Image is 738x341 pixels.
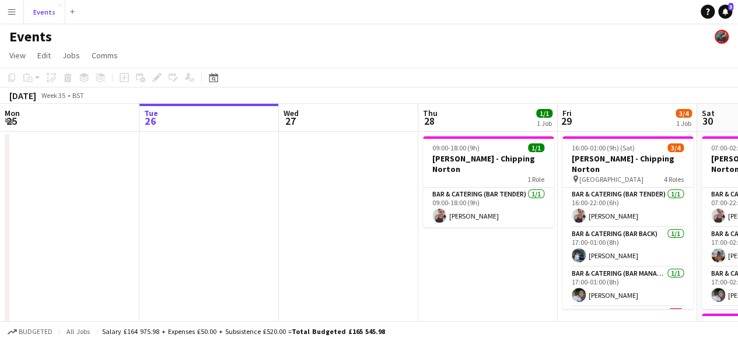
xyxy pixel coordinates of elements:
span: Total Budgeted £165 545.98 [292,327,385,336]
app-card-role: Bar & Catering (Bar Manager)1/117:00-01:00 (8h)[PERSON_NAME] [562,267,693,307]
div: [DATE] [9,90,36,101]
span: 1/1 [536,109,552,118]
span: 26 [142,114,158,128]
span: 1/1 [528,143,544,152]
span: 30 [700,114,715,128]
span: 3/4 [676,109,692,118]
span: 25 [3,114,20,128]
span: Tue [144,108,158,118]
span: Thu [423,108,438,118]
h3: [PERSON_NAME] - Chipping Norton [423,153,554,174]
span: Budgeted [19,328,53,336]
a: Edit [33,48,55,63]
span: Sat [702,108,715,118]
app-user-avatar: Dom Roche [715,30,729,44]
div: 1 Job [676,119,691,128]
span: 16:00-01:00 (9h) (Sat) [572,143,635,152]
span: Fri [562,108,572,118]
span: View [9,50,26,61]
span: 29 [561,114,572,128]
span: 1 Role [527,175,544,184]
app-job-card: 09:00-18:00 (9h)1/1[PERSON_NAME] - Chipping Norton1 RoleBar & Catering (Bar Tender)1/109:00-18:00... [423,136,554,227]
app-card-role: Bar & Catering (Bar Back)1/117:00-01:00 (8h)[PERSON_NAME] [562,227,693,267]
span: 3/4 [667,143,684,152]
button: Events [24,1,65,23]
span: Edit [37,50,51,61]
h3: [PERSON_NAME] - Chipping Norton [562,153,693,174]
span: 4 Roles [664,175,684,184]
app-job-card: 16:00-01:00 (9h) (Sat)3/4[PERSON_NAME] - Chipping Norton [GEOGRAPHIC_DATA]4 RolesBar & Catering (... [562,136,693,309]
app-card-role: Bar & Catering (Bar Tender)1/116:00-22:00 (6h)[PERSON_NAME] [562,188,693,227]
span: Comms [92,50,118,61]
a: Jobs [58,48,85,63]
a: Comms [87,48,123,63]
app-card-role: Bar & Catering (Bar Tender)1/109:00-18:00 (9h)[PERSON_NAME] [423,188,554,227]
button: Budgeted [6,325,54,338]
div: 1 Job [537,119,552,128]
a: 3 [718,5,732,19]
h1: Events [9,28,52,45]
span: Week 35 [39,91,68,100]
span: Jobs [62,50,80,61]
div: Salary £164 975.98 + Expenses £50.00 + Subsistence £520.00 = [102,327,385,336]
span: [GEOGRAPHIC_DATA] [579,175,643,184]
a: View [5,48,30,63]
span: All jobs [64,327,92,336]
span: 3 [728,3,733,10]
span: Mon [5,108,20,118]
span: 27 [282,114,299,128]
div: BST [72,91,84,100]
span: Wed [284,108,299,118]
span: 09:00-18:00 (9h) [432,143,480,152]
span: 28 [421,114,438,128]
